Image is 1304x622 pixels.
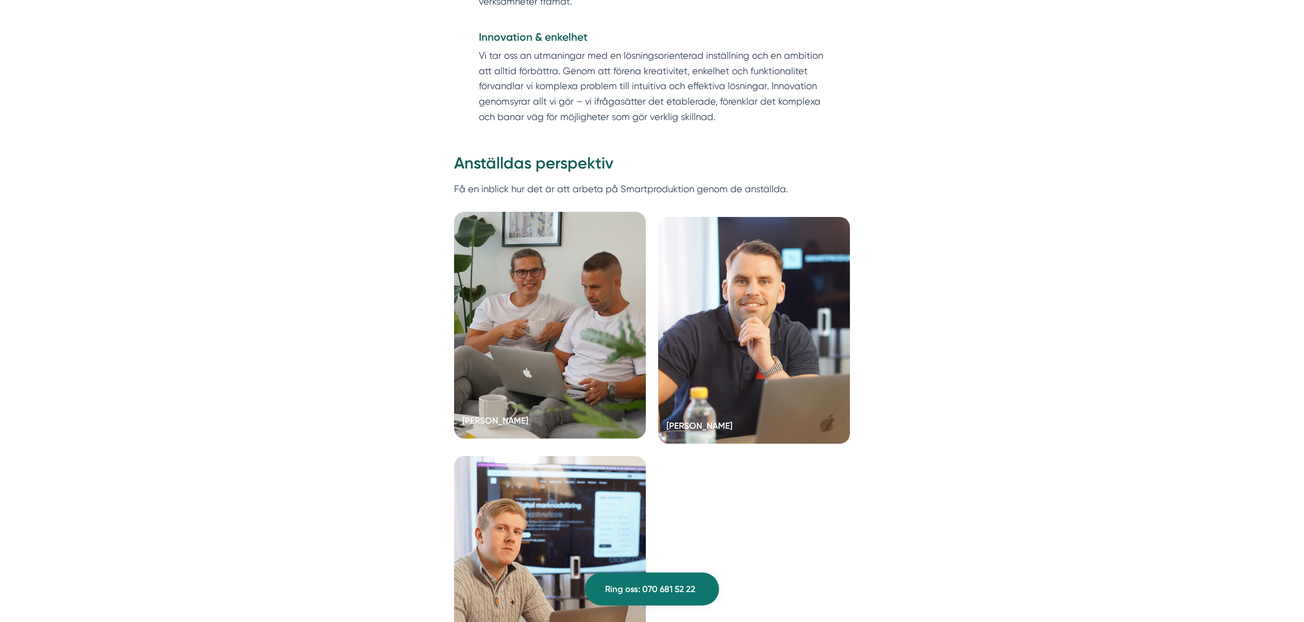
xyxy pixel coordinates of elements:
[454,212,646,439] a: [PERSON_NAME]
[658,217,850,444] a: [PERSON_NAME]
[479,30,588,43] strong: Innovation & enkelhet
[462,414,528,430] h5: [PERSON_NAME]
[605,582,695,596] span: Ring oss: 070 681 52 22
[454,181,850,212] p: Få en inblick hur det är att arbeta på Smartproduktion genom de anställda.
[479,48,825,124] p: Vi tar oss an utmaningar med en lösningsorienterad inställning och en ambition att alltid förbätt...
[666,419,732,435] h5: [PERSON_NAME]
[585,573,719,606] a: Ring oss: 070 681 52 22
[454,152,850,181] h2: Anställdas perspektiv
